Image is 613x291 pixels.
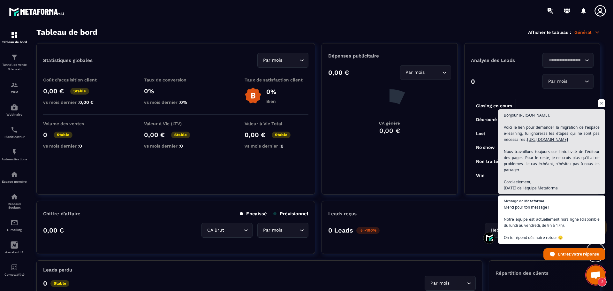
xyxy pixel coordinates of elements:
[144,77,208,82] p: Taux de conversion
[542,53,594,68] div: Search for option
[569,78,583,85] input: Search for option
[2,250,27,254] p: Assistant IA
[586,265,605,285] div: Ouvrir le chat
[266,88,276,96] p: 0%
[504,204,600,241] span: Merci pour ton message ! Notre équipe est actuellement hors ligne (disponible du lundi au vendred...
[2,76,27,99] a: formationformationCRM
[43,226,64,234] p: 0,00 €
[426,69,441,76] input: Search for option
[284,227,298,234] input: Search for option
[2,259,27,281] a: accountantaccountantComptabilité
[43,57,93,63] p: Statistiques globales
[2,157,27,161] p: Automatisations
[2,121,27,143] a: schedulerschedulerPlanificateur
[43,77,107,82] p: Coût d'acquisition client
[11,171,18,178] img: automations
[70,88,89,95] p: Stable
[11,53,18,61] img: formation
[558,249,599,260] span: Entrez votre réponse
[36,28,97,37] h3: Tableau de bord
[257,53,308,68] div: Search for option
[2,228,27,232] p: E-mailing
[547,57,583,64] input: Search for option
[2,236,27,259] a: Assistant IA
[11,219,18,226] img: email
[180,143,183,149] span: 0
[240,211,267,217] p: Encaissé
[43,100,107,105] p: vs mois dernier :
[476,159,498,164] tspan: Non traité
[54,132,72,138] p: Stable
[476,173,485,178] tspan: Win
[43,267,72,273] p: Leads perdu
[144,100,208,105] p: vs mois dernier :
[144,87,208,95] p: 0%
[257,223,308,238] div: Search for option
[11,31,18,39] img: formation
[328,211,357,217] p: Leads reçus
[2,273,27,276] p: Comptabilité
[43,121,107,126] p: Volume des ventes
[261,227,284,234] span: Par mois
[11,148,18,156] img: automations
[2,188,27,214] a: social-networksocial-networkRéseaux Sociaux
[245,87,261,104] img: b-badge-o.b3b20ee6.svg
[598,278,607,287] span: 2
[2,214,27,236] a: emailemailE-mailing
[504,199,523,203] span: Message de
[50,280,69,287] p: Stable
[451,280,465,287] input: Search for option
[471,57,532,63] p: Analyse des Leads
[43,131,47,139] p: 0
[144,143,208,149] p: vs mois dernier :
[180,100,187,105] span: 0%
[245,121,308,126] p: Valeur à Vie Total
[171,132,190,138] p: Stable
[429,280,451,287] span: Par mois
[2,202,27,209] p: Réseaux Sociaux
[2,99,27,121] a: automationsautomationsWebinaire
[79,100,94,105] span: 0,00 €
[328,69,349,76] p: 0,00 €
[273,211,308,217] p: Prévisionnel
[542,74,594,89] div: Search for option
[2,180,27,183] p: Espace membre
[281,143,284,149] span: 0
[272,132,291,138] p: Stable
[476,131,485,136] tspan: Lost
[43,211,80,217] p: Chiffre d’affaire
[225,227,242,234] input: Search for option
[144,131,165,139] p: 0,00 €
[11,126,18,134] img: scheduler
[284,57,298,64] input: Search for option
[2,26,27,49] a: formationformationTableau de bord
[2,113,27,116] p: Webinaire
[245,143,308,149] p: vs mois dernier :
[11,264,18,271] img: accountant
[144,121,208,126] p: Valeur à Vie (LTV)
[2,40,27,44] p: Tableau de bord
[504,112,600,191] span: Bonjour [PERSON_NAME], Voici le lien pour demander la migration de l'espace e-learning, tu ignore...
[476,103,512,109] tspan: Closing en cours
[11,81,18,89] img: formation
[43,280,47,287] p: 0
[2,143,27,166] a: automationsautomationsAutomatisations
[2,90,27,94] p: CRM
[11,193,18,201] img: social-network
[11,103,18,111] img: automations
[528,30,571,35] p: Afficher le tableau :
[471,78,475,85] p: 0
[489,227,524,234] span: Hebdomadaire
[547,78,569,85] span: Par mois
[2,166,27,188] a: automationsautomationsEspace membre
[245,131,265,139] p: 0,00 €
[404,69,426,76] span: Par mois
[574,29,600,35] p: Général
[400,65,451,80] div: Search for option
[328,226,353,234] p: 0 Leads
[2,63,27,72] p: Tunnel de vente Site web
[206,227,225,234] span: CA Brut
[245,77,308,82] p: Taux de satisfaction client
[79,143,82,149] span: 0
[356,227,380,234] p: -100%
